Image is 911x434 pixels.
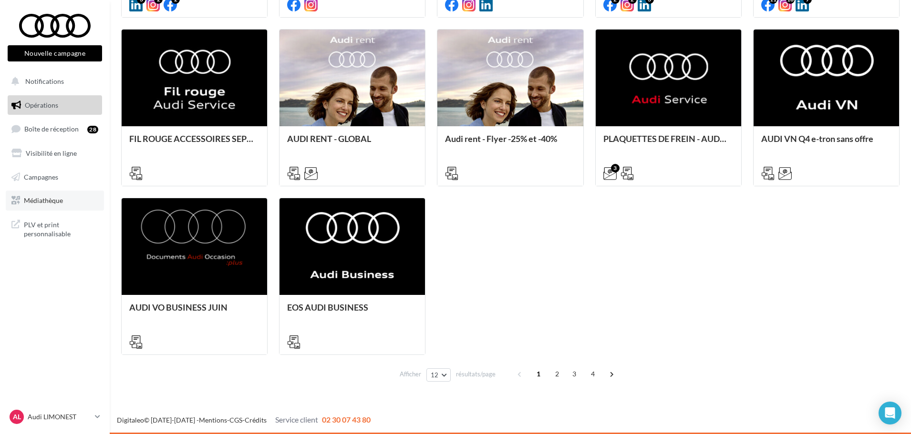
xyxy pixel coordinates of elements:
span: 02 30 07 43 80 [322,415,371,424]
span: 12 [431,371,439,379]
div: Open Intercom Messenger [879,402,901,424]
a: PLV et print personnalisable [6,214,104,242]
a: AL Audi LIMONEST [8,408,102,426]
div: FIL ROUGE ACCESSOIRES SEPTEMBRE - AUDI SERVICE [129,134,259,153]
span: 2 [549,366,565,382]
a: CGS [229,416,242,424]
span: résultats/page [456,370,496,379]
span: Afficher [400,370,421,379]
div: EOS AUDI BUSINESS [287,303,417,322]
a: Campagnes [6,167,104,187]
button: 12 [426,368,451,382]
a: Digitaleo [117,416,144,424]
div: AUDI VN Q4 e-tron sans offre [761,134,891,153]
span: AL [13,412,21,422]
span: © [DATE]-[DATE] - - - [117,416,371,424]
a: Médiathèque [6,191,104,211]
button: Nouvelle campagne [8,45,102,61]
div: Audi rent - Flyer -25% et -40% [445,134,575,153]
span: Visibilité en ligne [26,149,77,157]
span: Boîte de réception [24,125,79,133]
a: Mentions [199,416,227,424]
span: 3 [567,366,582,382]
span: Notifications [25,77,64,85]
span: 1 [531,366,546,382]
span: Opérations [25,101,58,109]
div: PLAQUETTES DE FREIN - AUDI SERVICE [603,134,734,153]
a: Visibilité en ligne [6,143,104,163]
p: Audi LIMONEST [28,412,91,422]
span: Service client [275,415,318,424]
a: Crédits [245,416,267,424]
span: PLV et print personnalisable [24,218,98,239]
span: Campagnes [24,172,58,181]
div: 28 [87,126,98,133]
a: Boîte de réception28 [6,119,104,139]
span: 4 [585,366,600,382]
div: 3 [611,164,620,172]
button: Notifications [6,71,100,91]
div: AUDI RENT - GLOBAL [287,134,417,153]
span: Médiathèque [24,196,63,204]
div: AUDI VO BUSINESS JUIN [129,303,259,322]
a: Opérations [6,95,104,115]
